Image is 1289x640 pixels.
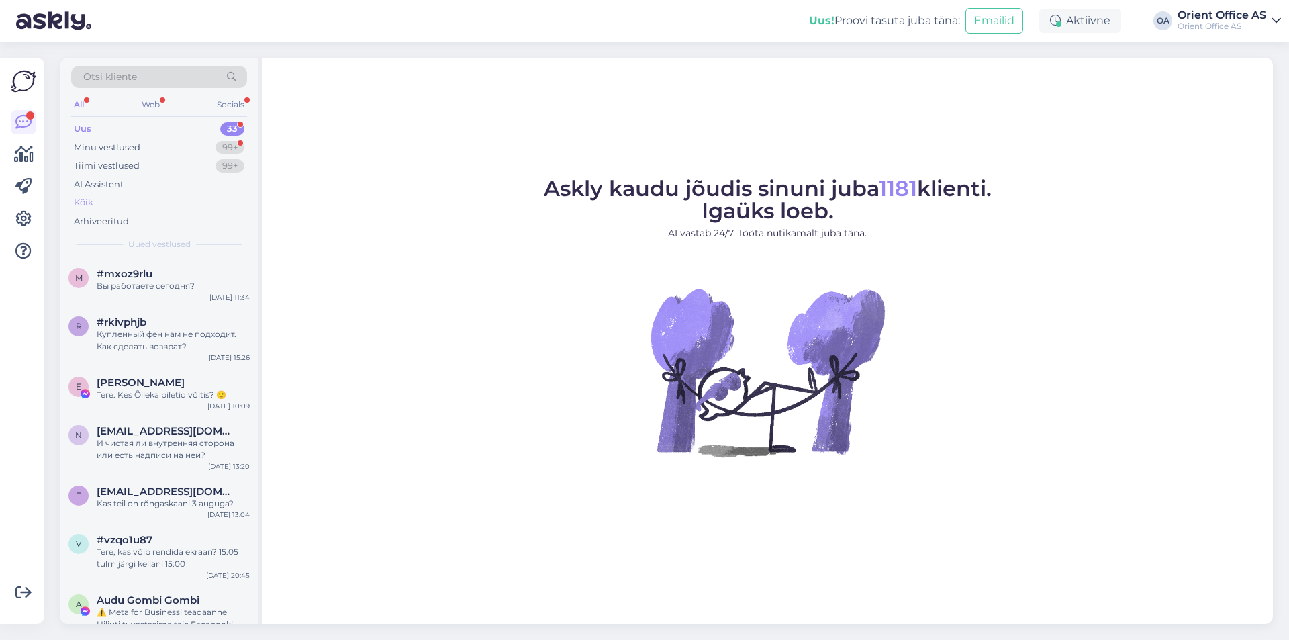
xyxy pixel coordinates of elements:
img: Askly Logo [11,68,36,94]
a: Orient Office ASOrient Office AS [1178,10,1281,32]
div: Arhiveeritud [74,215,129,228]
b: Uus! [809,14,834,27]
div: 99+ [216,159,244,173]
div: Orient Office AS [1178,21,1266,32]
span: E [76,381,81,392]
div: Tiimi vestlused [74,159,140,173]
div: ⚠️ Meta for Businessi teadaanne Hiljuti tuvastasime teie Facebooki kontol ebatavalisi tegevusi. [... [97,606,250,631]
img: No Chat active [647,251,888,493]
div: AI Assistent [74,178,124,191]
div: Tere, kas võib rendida ekraan? 15.05 tulrn järgi kellani 15:00 [97,546,250,570]
div: 33 [220,122,244,136]
div: Tere. Kes Õlleka piletid võitis? 🙂 [97,389,250,401]
span: Audu Gombi Gombi [97,594,199,606]
div: Aktiivne [1039,9,1121,33]
div: [DATE] 13:20 [208,461,250,471]
button: Emailid [965,8,1023,34]
span: timakova.katrin@gmail.com [97,486,236,498]
div: Orient Office AS [1178,10,1266,21]
span: r [76,321,82,331]
div: Proovi tasuta juba täna: [809,13,960,29]
div: OA [1153,11,1172,30]
span: #vzqo1u87 [97,534,152,546]
span: Uued vestlused [128,238,191,250]
div: Minu vestlused [74,141,140,154]
span: #rkivphjb [97,316,146,328]
span: n [75,430,82,440]
div: 99+ [216,141,244,154]
div: Вы работаете сегодня? [97,280,250,292]
span: A [76,599,82,609]
span: Askly kaudu jõudis sinuni juba klienti. Igaüks loeb. [544,175,992,224]
div: Купленный фен нам не подходит. Как сделать возврат? [97,328,250,353]
div: Uus [74,122,91,136]
div: [DATE] 15:26 [209,353,250,363]
span: Otsi kliente [83,70,137,84]
div: Socials [214,96,247,113]
span: Eva-Maria Virnas [97,377,185,389]
p: AI vastab 24/7. Tööta nutikamalt juba täna. [544,226,992,240]
span: t [77,490,81,500]
span: v [76,539,81,549]
div: [DATE] 13:04 [207,510,250,520]
div: И чистая ли внутренняя сторона или есть надписи на ней? [97,437,250,461]
span: m [75,273,83,283]
div: All [71,96,87,113]
span: #mxoz9rlu [97,268,152,280]
div: [DATE] 11:34 [209,292,250,302]
div: [DATE] 20:45 [206,570,250,580]
span: natalyamam3@gmail.com [97,425,236,437]
div: Kõik [74,196,93,210]
span: 1181 [879,175,917,201]
div: Kas teil on rõngaskaani 3 auguga? [97,498,250,510]
div: [DATE] 10:09 [207,401,250,411]
div: Web [139,96,162,113]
